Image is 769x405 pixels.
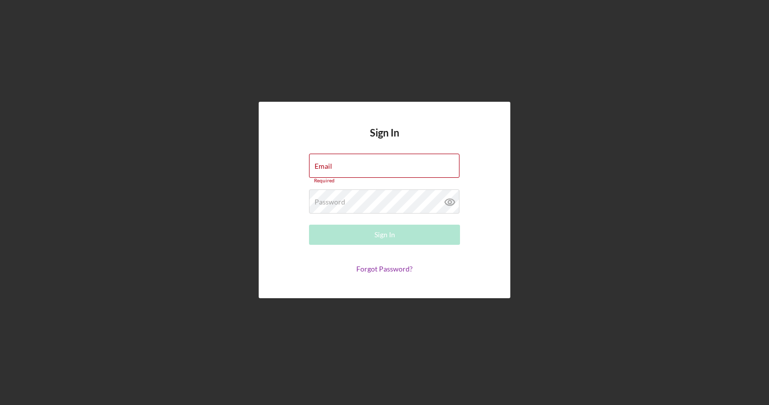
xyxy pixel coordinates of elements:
[309,178,460,184] div: Required
[356,264,413,273] a: Forgot Password?
[370,127,399,154] h4: Sign In
[315,198,345,206] label: Password
[315,162,332,170] label: Email
[309,225,460,245] button: Sign In
[374,225,395,245] div: Sign In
